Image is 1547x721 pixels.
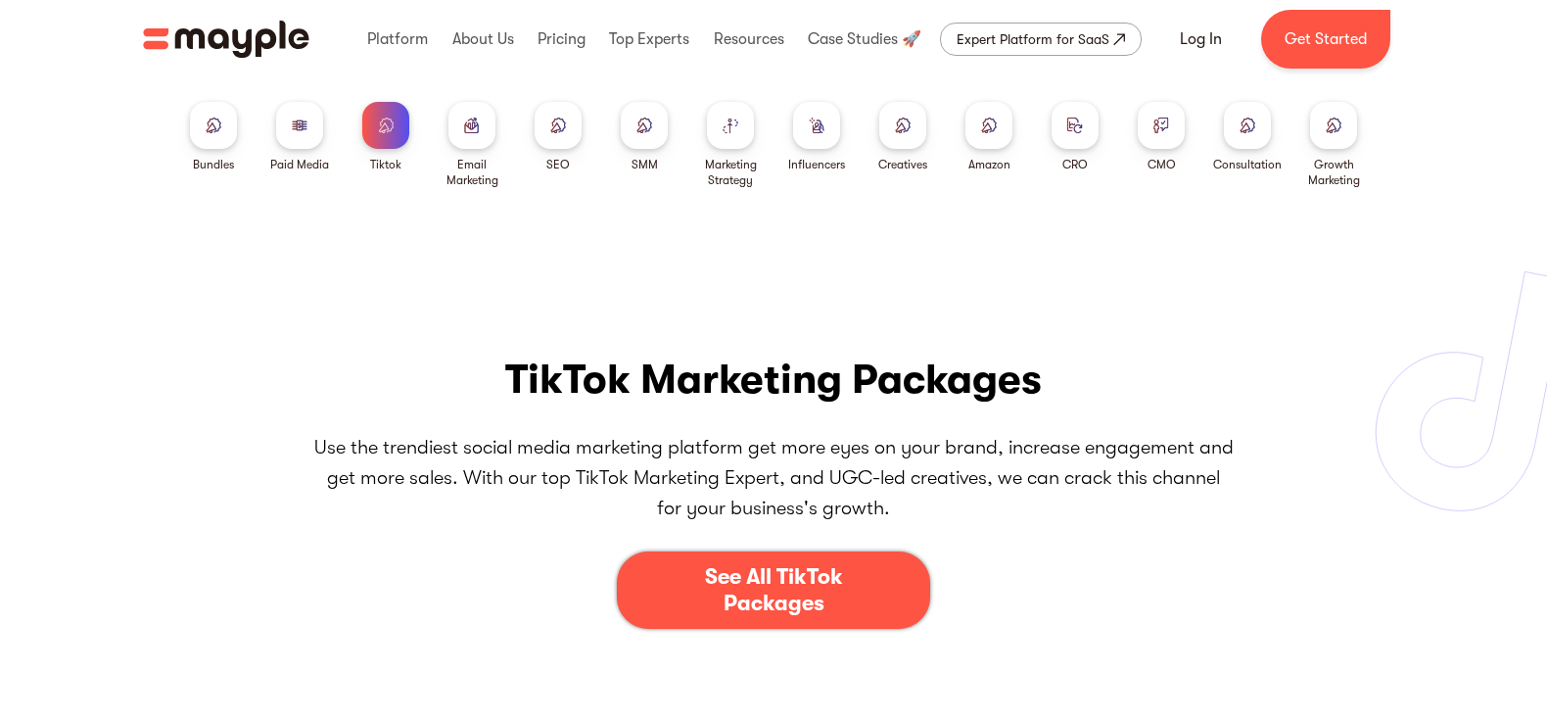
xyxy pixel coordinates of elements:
[1298,157,1369,188] div: Growth Marketing
[878,102,927,172] a: Creatives
[1156,16,1245,63] a: Log In
[362,102,409,172] a: Tiktok
[968,157,1010,172] div: Amazon
[965,102,1012,172] a: Amazon
[621,102,668,172] a: SMM
[1138,102,1185,172] a: CMO
[535,102,582,172] a: SEO
[505,355,1042,404] h1: TikTok Marketing Packages
[437,157,507,188] div: Email Marketing
[878,157,927,172] div: Creatives
[695,157,766,188] div: Marketing Strategy
[437,102,507,188] a: Email Marketing
[143,21,309,58] img: Mayple logo
[1213,102,1282,172] a: Consultation
[447,8,519,71] div: About Us
[193,157,234,172] div: Bundles
[1148,157,1176,172] div: CMO
[270,102,329,172] a: Paid Media
[546,157,570,172] div: SEO
[143,21,309,58] a: home
[533,8,590,71] div: Pricing
[1052,102,1099,172] a: CRO
[940,23,1142,56] a: Expert Platform for SaaS
[370,157,401,172] div: Tiktok
[1062,157,1088,172] div: CRO
[313,432,1234,524] p: Use the trendiest social media marketing platform get more eyes on your brand, increase engagemen...
[677,564,870,616] div: See All TikTok Packages
[1298,102,1369,188] a: Growth Marketing
[604,8,694,71] div: Top Experts
[1261,10,1390,69] a: Get Started
[709,8,789,71] div: Resources
[190,102,237,172] a: Bundles
[788,102,845,172] a: Influencers
[617,552,930,629] a: See All TikTok Packages
[1213,157,1282,172] div: Consultation
[270,157,329,172] div: Paid Media
[632,157,658,172] div: SMM
[362,8,433,71] div: Platform
[695,102,766,188] a: Marketing Strategy
[957,27,1109,51] div: Expert Platform for SaaS
[788,157,845,172] div: Influencers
